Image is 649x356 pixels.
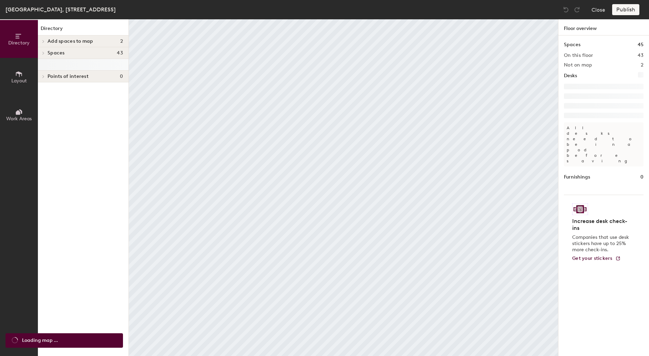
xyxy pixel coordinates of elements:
h1: Spaces [564,41,580,49]
img: Redo [574,6,580,13]
h2: Not on map [564,62,592,68]
span: Loading map ... [22,337,58,344]
h1: Floor overview [558,19,649,35]
h1: 0 [640,173,643,181]
span: Get your stickers [572,255,612,261]
span: Points of interest [48,74,89,79]
p: Companies that use desk stickers have up to 25% more check-ins. [572,234,631,253]
h1: Desks [564,72,577,80]
span: 2 [120,39,123,44]
h1: Directory [38,25,128,35]
span: Add spaces to map [48,39,93,44]
div: [GEOGRAPHIC_DATA], [STREET_ADDRESS] [6,5,116,14]
span: Spaces [48,50,65,56]
span: 43 [117,50,123,56]
p: All desks need to be in a pod before saving [564,122,643,166]
a: Get your stickers [572,256,621,262]
span: Work Areas [6,116,32,122]
span: Layout [11,78,27,84]
span: Directory [8,40,30,46]
img: Sticker logo [572,203,588,215]
h2: 43 [638,53,643,58]
h2: On this floor [564,53,593,58]
span: 0 [120,74,123,79]
img: Undo [563,6,569,13]
button: Close [591,4,605,15]
h1: Furnishings [564,173,590,181]
canvas: Map [129,19,558,356]
h4: Increase desk check-ins [572,218,631,232]
h1: 45 [638,41,643,49]
h2: 2 [641,62,643,68]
